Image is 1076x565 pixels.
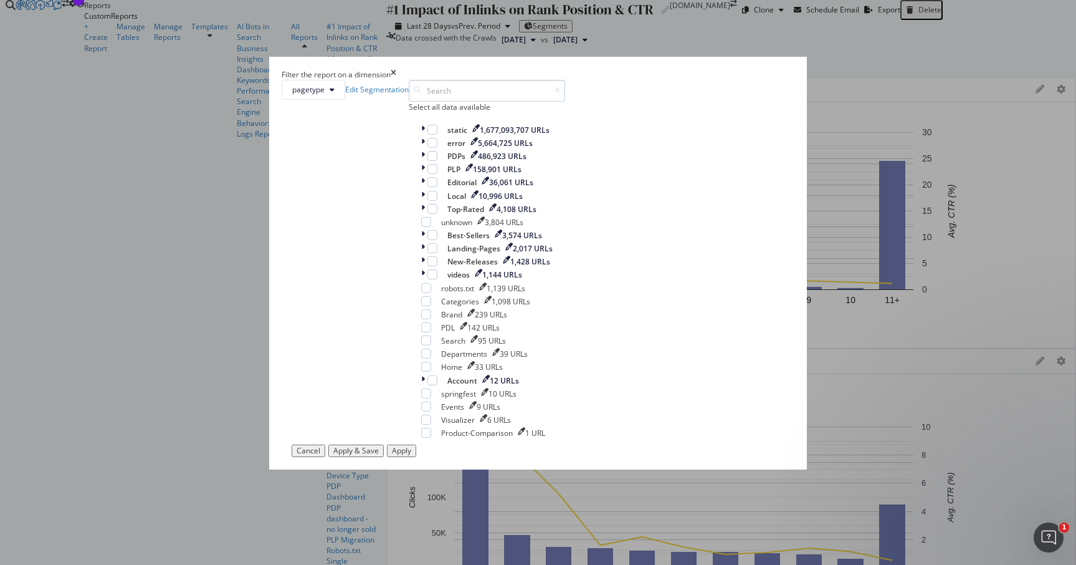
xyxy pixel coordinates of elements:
div: 239 URLs [475,309,507,320]
div: videos [447,269,470,280]
div: 3,804 URLs [485,217,523,228]
div: Product-Comparison [441,428,513,438]
div: 142 URLs [467,322,500,333]
div: 33 URLs [475,362,503,372]
div: robots.txt [441,283,474,294]
div: 9 URLs [477,402,500,412]
div: error [447,138,465,148]
div: times [391,69,396,80]
div: Best-Sellers [447,230,490,241]
div: PDPs [447,151,465,162]
input: Search [409,80,565,102]
div: 3,574 URLs [502,230,542,241]
div: Local [447,191,466,201]
div: 1 URL [525,428,545,438]
div: Apply & Save [333,447,379,455]
div: Visualizer [441,415,475,425]
div: PDL [441,322,455,333]
div: 12 URLs [490,375,519,386]
div: Home [441,362,462,372]
div: static [447,125,467,135]
div: 158,901 URLs [473,164,521,175]
div: 10 URLs [488,389,517,399]
div: 1,098 URLs [492,296,530,307]
button: Apply [387,445,416,457]
div: 39 URLs [500,349,528,359]
div: 1,144 URLs [482,269,522,280]
div: Select all data available [409,102,565,112]
div: New-Releases [447,256,498,267]
div: 10,996 URLs [478,191,523,201]
div: 5,664,725 URLs [478,138,533,148]
button: Apply & Save [328,445,384,457]
a: Edit Segmentation [345,84,409,95]
div: 4,108 URLs [497,204,536,215]
iframe: Intercom live chat [1034,523,1064,553]
div: modal [269,57,807,470]
div: Apply [392,447,411,455]
button: Cancel [292,445,325,457]
div: unknown [441,217,472,228]
div: Events [441,402,464,412]
span: 1 [1059,523,1069,533]
div: 95 URLs [478,336,506,346]
span: pagetype [292,84,325,95]
button: pagetype [282,80,345,100]
div: 1,677,093,707 URLs [480,125,550,135]
div: Editorial [447,177,477,188]
div: Brand [441,309,462,320]
div: Cancel [297,447,320,455]
div: 486,923 URLs [478,151,526,162]
div: Departments [441,349,487,359]
div: Search [441,336,465,346]
div: springfest [441,389,476,399]
div: 36,061 URLs [489,177,533,188]
div: 2,017 URLs [513,243,553,254]
div: 6 URLs [487,415,511,425]
div: 1,428 URLs [510,256,550,267]
div: Categories [441,296,479,307]
div: Account [447,375,477,386]
div: Landing-Pages [447,243,500,254]
div: 1,139 URLs [487,283,525,294]
div: Filter the report on a dimension [282,69,391,80]
div: Top-Rated [447,204,484,215]
div: PLP [447,164,460,175]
